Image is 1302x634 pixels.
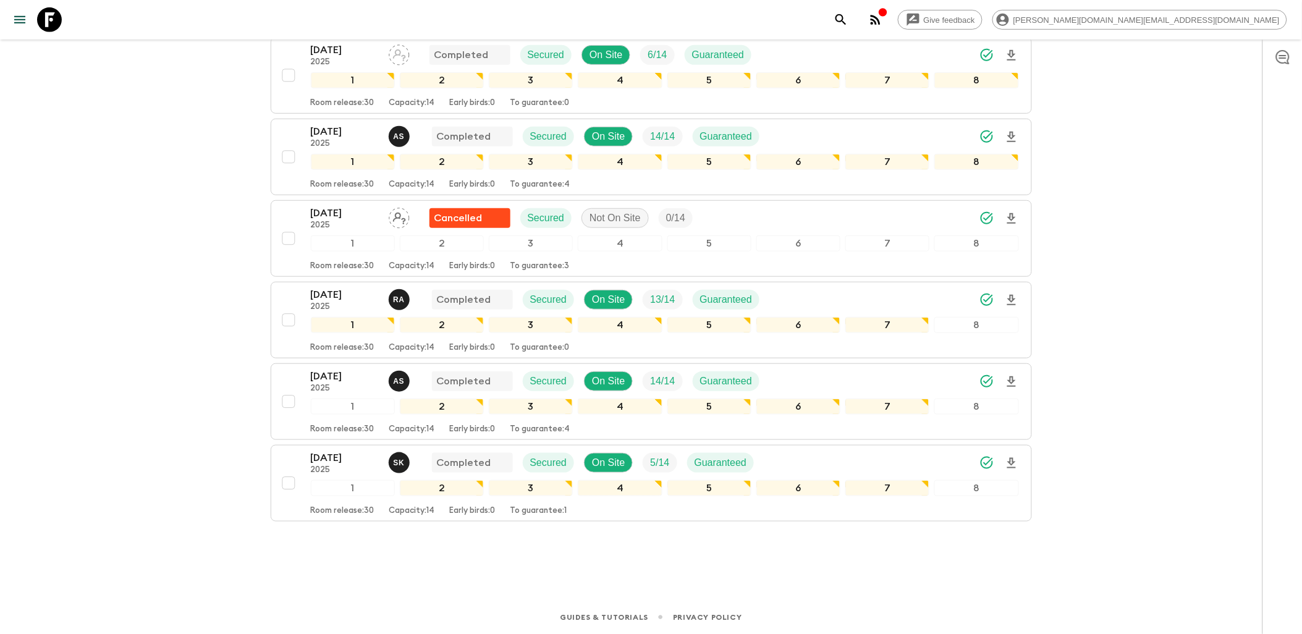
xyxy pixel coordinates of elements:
[592,292,625,307] p: On Site
[592,374,625,389] p: On Site
[845,317,929,333] div: 7
[756,399,840,415] div: 6
[934,480,1018,496] div: 8
[560,611,648,624] a: Guides & Tutorials
[692,48,745,62] p: Guaranteed
[271,445,1032,522] button: [DATE]2025Sergei KolesnikCompletedSecuredOn SiteTrip FillGuaranteed12345678Room release:30Capacit...
[530,292,567,307] p: Secured
[1007,15,1287,25] span: [PERSON_NAME][DOMAIN_NAME][EMAIL_ADDRESS][DOMAIN_NAME]
[592,455,625,470] p: On Site
[640,45,674,65] div: Trip Fill
[578,154,662,170] div: 4
[578,72,662,88] div: 4
[450,425,496,434] p: Early birds: 0
[1004,211,1019,226] svg: Download Onboarding
[510,425,570,434] p: To guarantee: 4
[700,292,753,307] p: Guaranteed
[1004,293,1019,308] svg: Download Onboarding
[756,154,840,170] div: 6
[667,154,751,170] div: 5
[590,48,622,62] p: On Site
[917,15,982,25] span: Give feedback
[592,129,625,144] p: On Site
[429,208,510,228] div: Flash Pack cancellation
[7,7,32,32] button: menu
[528,211,565,226] p: Secured
[667,317,751,333] div: 5
[434,211,483,226] p: Cancelled
[934,399,1018,415] div: 8
[311,343,374,353] p: Room release: 30
[311,57,379,67] p: 2025
[584,453,633,473] div: On Site
[584,127,633,146] div: On Site
[489,480,573,496] div: 3
[510,506,567,516] p: To guarantee: 1
[510,343,570,353] p: To guarantee: 0
[311,506,374,516] p: Room release: 30
[437,129,491,144] p: Completed
[845,399,929,415] div: 7
[520,45,572,65] div: Secured
[845,72,929,88] div: 7
[756,72,840,88] div: 6
[400,480,484,496] div: 2
[578,317,662,333] div: 4
[581,208,649,228] div: Not On Site
[934,154,1018,170] div: 8
[311,399,395,415] div: 1
[845,154,929,170] div: 7
[489,399,573,415] div: 3
[311,317,395,333] div: 1
[389,343,435,353] p: Capacity: 14
[979,211,994,226] svg: Synced Successfully
[898,10,983,30] a: Give feedback
[528,48,565,62] p: Secured
[523,290,575,310] div: Secured
[979,455,994,470] svg: Synced Successfully
[271,282,1032,358] button: [DATE]2025Raivis AireCompletedSecuredOn SiteTrip FillGuaranteed12345678Room release:30Capacity:14...
[1004,130,1019,145] svg: Download Onboarding
[979,292,994,307] svg: Synced Successfully
[590,211,641,226] p: Not On Site
[530,129,567,144] p: Secured
[667,480,751,496] div: 5
[992,10,1287,30] div: [PERSON_NAME][DOMAIN_NAME][EMAIL_ADDRESS][DOMAIN_NAME]
[389,506,435,516] p: Capacity: 14
[578,480,662,496] div: 4
[271,37,1032,114] button: [DATE]2025Assign pack leaderCompletedSecuredOn SiteTrip FillGuaranteed12345678Room release:30Capa...
[450,506,496,516] p: Early birds: 0
[510,180,570,190] p: To guarantee: 4
[311,425,374,434] p: Room release: 30
[979,374,994,389] svg: Synced Successfully
[530,374,567,389] p: Secured
[934,72,1018,88] div: 8
[659,208,693,228] div: Trip Fill
[829,7,853,32] button: search adventures
[450,98,496,108] p: Early birds: 0
[450,343,496,353] p: Early birds: 0
[643,453,677,473] div: Trip Fill
[700,374,753,389] p: Guaranteed
[523,371,575,391] div: Secured
[667,235,751,251] div: 5
[389,425,435,434] p: Capacity: 14
[520,208,572,228] div: Secured
[756,317,840,333] div: 6
[979,48,994,62] svg: Synced Successfully
[434,48,489,62] p: Completed
[1004,374,1019,389] svg: Download Onboarding
[1004,48,1019,63] svg: Download Onboarding
[271,200,1032,277] button: [DATE]2025Assign pack leaderFlash Pack cancellationSecuredNot On SiteTrip Fill12345678Room releas...
[489,317,573,333] div: 3
[643,290,682,310] div: Trip Fill
[650,129,675,144] p: 14 / 14
[311,287,379,302] p: [DATE]
[489,72,573,88] div: 3
[643,127,682,146] div: Trip Fill
[650,292,675,307] p: 13 / 14
[450,261,496,271] p: Early birds: 0
[311,480,395,496] div: 1
[845,480,929,496] div: 7
[650,455,669,470] p: 5 / 14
